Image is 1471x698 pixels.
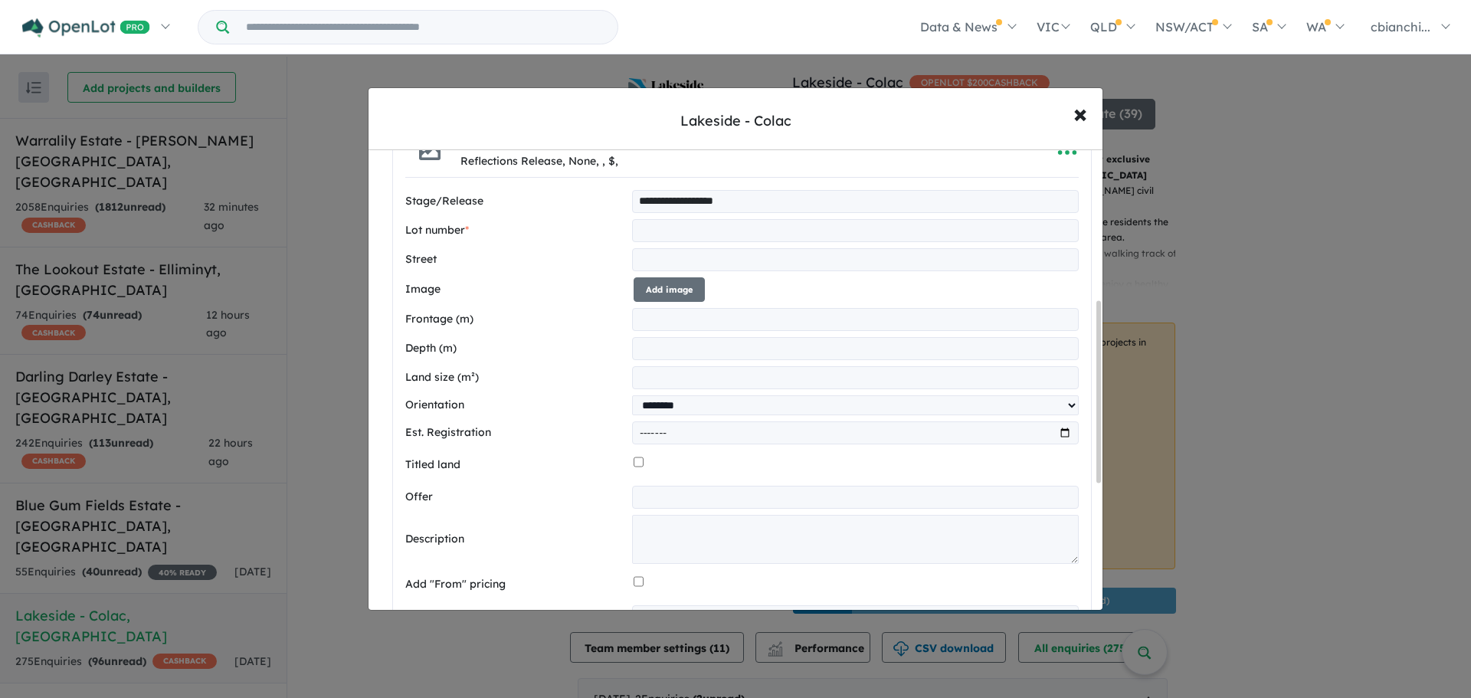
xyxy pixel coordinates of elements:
label: Price [405,608,626,626]
label: Image [405,280,627,299]
label: Depth (m) [405,339,626,358]
div: Reflections Release, None, , $, [460,152,618,171]
label: Add "From" pricing [405,575,627,594]
label: Orientation [405,396,626,415]
label: Street [405,251,626,269]
label: Titled land [405,456,627,474]
span: cbianchi... [1371,19,1430,34]
label: Lot number [405,221,626,240]
span: × [1073,97,1087,129]
label: Frontage (m) [405,310,626,329]
label: Description [405,530,626,549]
div: Lakeside - Colac [680,111,791,131]
label: Offer [405,488,626,506]
input: Try estate name, suburb, builder or developer [232,11,614,44]
label: Stage/Release [405,192,626,211]
label: Land size (m²) [405,369,626,387]
button: Add image [634,277,705,303]
img: Openlot PRO Logo White [22,18,150,38]
label: Est. Registration [405,424,626,442]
